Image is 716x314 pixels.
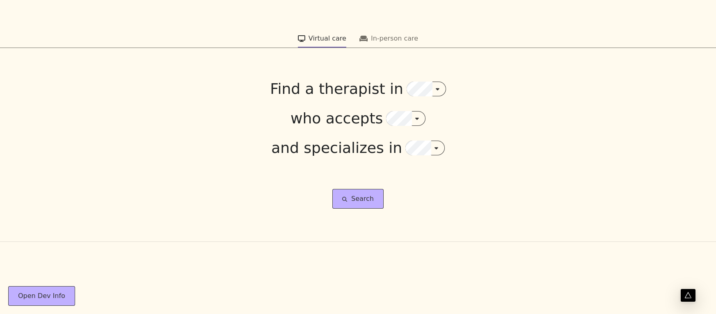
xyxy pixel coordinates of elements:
div: Virtual care [309,34,346,43]
p: Find a therapist in [270,81,403,97]
button: In-person care [359,33,418,48]
button: Open Dev Info [8,286,75,306]
p: and specializes in [271,140,402,156]
button: Virtual care [298,33,346,48]
p: who accepts [291,110,383,127]
button: Search [332,189,384,209]
div: In-person care [371,34,418,43]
